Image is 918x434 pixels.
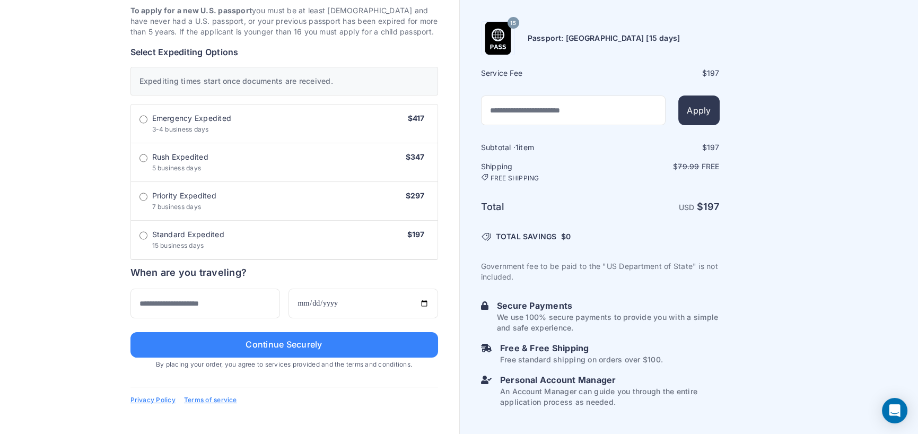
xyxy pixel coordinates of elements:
h6: Free & Free Shipping [500,342,663,354]
div: $ [601,68,720,79]
span: FREE SHIPPING [491,174,539,183]
p: $ [601,161,720,172]
span: 1 [515,143,519,152]
p: Free standard shipping on orders over $100. [500,354,663,365]
h6: Shipping [481,161,599,183]
span: 15 [510,16,515,30]
p: We use 100% secure payments to provide you with a simple and safe experience. [497,312,720,333]
span: USD [679,203,695,212]
div: Open Intercom Messenger [882,398,907,423]
p: you must be at least [DEMOGRAPHIC_DATA] and have never had a U.S. passport, or your previous pass... [130,5,438,37]
p: An Account Manager can guide you through the entire application process as needed. [500,386,720,407]
span: By placing your order, you agree to services provided and the terms and conditions. [130,358,438,371]
span: 7 business days [152,203,202,211]
p: Government fee to be paid to the "US Department of State" is not included. [481,261,720,282]
div: $ [601,142,720,153]
span: Priority Expedited [152,190,216,201]
h6: Subtotal · item [481,142,599,153]
h6: Passport: [GEOGRAPHIC_DATA] [15 days] [528,33,680,44]
span: $197 [407,230,425,239]
div: Expediting times start once documents are received. [130,67,438,96]
h6: Total [481,199,599,214]
button: Continue Securely [130,332,438,358]
span: Free [702,162,720,171]
span: $ [561,231,571,242]
span: Rush Expedited [152,152,208,162]
span: Emergency Expedited [152,113,232,124]
strong: $ [697,201,720,212]
h6: When are you traveling? [130,265,247,280]
h6: Select Expediting Options [130,46,438,58]
span: $347 [406,152,425,161]
span: 197 [707,68,720,77]
a: Privacy Policy [130,396,176,404]
span: 0 [566,232,571,241]
span: TOTAL SAVINGS [496,231,557,242]
button: Apply [678,96,719,125]
h6: Secure Payments [497,299,720,312]
span: 79.99 [678,162,699,171]
strong: To apply for a new U.S. passport [130,6,252,15]
span: $417 [408,114,425,123]
span: Standard Expedited [152,229,224,240]
span: 197 [703,201,720,212]
span: $297 [406,191,425,200]
img: Product Name [482,22,514,55]
span: 5 business days [152,164,202,172]
h6: Service Fee [481,68,599,79]
h6: Personal Account Manager [500,374,720,386]
a: Terms of service [184,396,237,404]
span: 15 business days [152,241,204,249]
span: 3-4 business days [152,125,209,133]
span: 197 [707,143,720,152]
